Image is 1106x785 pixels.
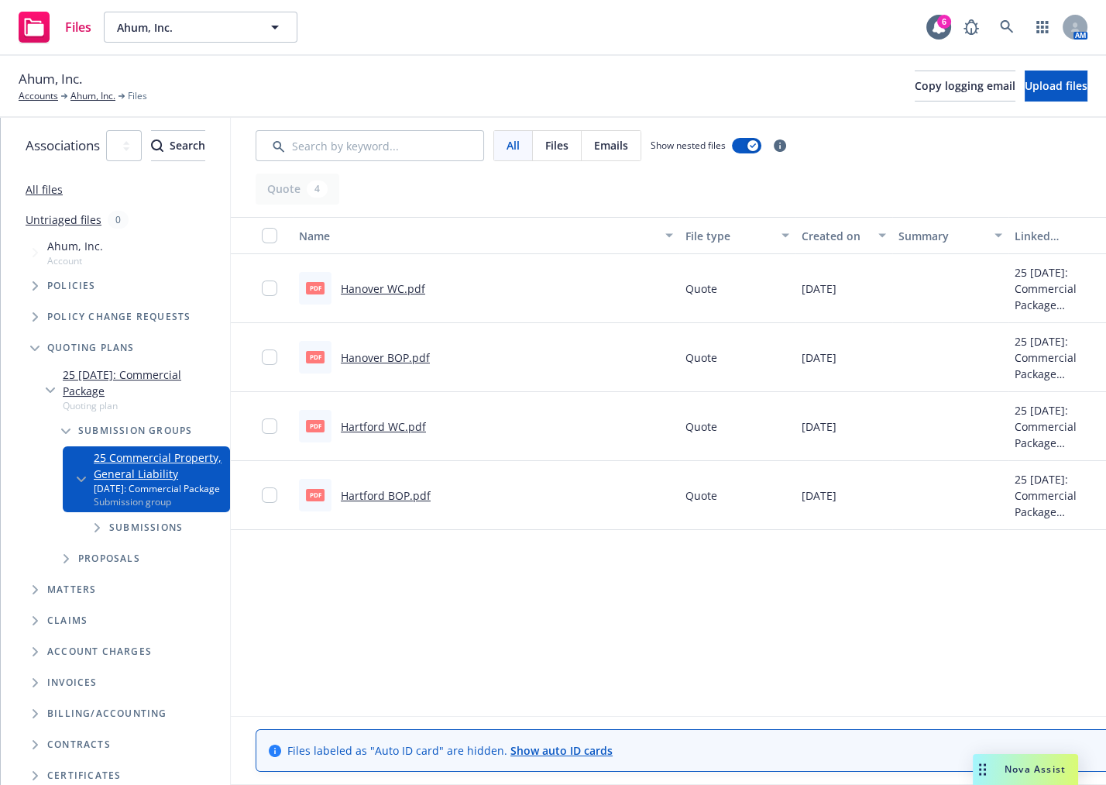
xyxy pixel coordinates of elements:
[802,281,836,297] span: [DATE]
[19,69,82,89] span: Ahum, Inc.
[78,554,140,563] span: Proposals
[94,449,224,482] a: 25 Commercial Property, General Liability
[915,78,1015,93] span: Copy logging email
[256,130,484,161] input: Search by keyword...
[47,281,96,291] span: Policies
[262,281,277,296] input: Toggle Row Selected
[1027,12,1058,43] a: Switch app
[973,754,1078,785] button: Nova Assist
[802,418,836,435] span: [DATE]
[802,487,836,504] span: [DATE]
[306,351,325,363] span: pdf
[12,5,98,49] a: Files
[956,12,987,43] a: Report a Bug
[1,235,230,698] div: Tree Example
[262,349,277,365] input: Toggle Row Selected
[128,89,147,103] span: Files
[19,89,58,103] a: Accounts
[341,281,425,296] a: Hanover WC.pdf
[47,709,167,718] span: Billing/Accounting
[685,281,717,297] span: Quote
[937,13,951,27] div: 6
[306,282,325,294] span: pdf
[507,137,520,153] span: All
[795,217,892,254] button: Created on
[1005,763,1066,776] span: Nova Assist
[151,131,205,160] div: Search
[47,254,103,267] span: Account
[151,139,163,152] svg: Search
[262,228,277,243] input: Select all
[306,420,325,432] span: pdf
[594,137,628,153] span: Emails
[117,19,251,36] span: Ahum, Inc.
[94,482,224,495] div: [DATE]: Commercial Package
[685,487,717,504] span: Quote
[802,228,869,244] div: Created on
[65,21,91,33] span: Files
[104,12,297,43] button: Ahum, Inc.
[341,419,426,434] a: Hartford WC.pdf
[109,523,183,532] span: Submissions
[47,647,152,656] span: Account charges
[973,754,992,785] div: Drag to move
[78,426,192,436] span: Submission groups
[1025,71,1087,102] button: Upload files
[287,742,613,759] span: Files labeled as "Auto ID card" are hidden.
[262,487,277,503] input: Toggle Row Selected
[63,399,224,412] span: Quoting plan
[341,488,431,503] a: Hartford BOP.pdf
[94,495,224,508] span: Submission group
[47,238,103,254] span: Ahum, Inc.
[341,350,430,365] a: Hanover BOP.pdf
[70,89,115,103] a: Ahum, Inc.
[293,217,679,254] button: Name
[26,182,63,197] a: All files
[47,343,135,353] span: Quoting plans
[545,137,568,153] span: Files
[651,139,726,152] span: Show nested files
[299,228,656,244] div: Name
[685,418,717,435] span: Quote
[510,743,613,758] a: Show auto ID cards
[47,678,98,687] span: Invoices
[802,349,836,366] span: [DATE]
[679,217,795,254] button: File type
[898,228,985,244] div: Summary
[63,367,224,399] a: 25 [DATE]: Commercial Package
[47,616,88,625] span: Claims
[991,12,1022,43] a: Search
[306,489,325,501] span: pdf
[685,349,717,366] span: Quote
[26,212,101,228] a: Untriaged files
[151,130,205,161] button: SearchSearch
[262,418,277,434] input: Toggle Row Selected
[47,585,96,594] span: Matters
[108,211,129,229] div: 0
[47,740,111,749] span: Contracts
[1025,78,1087,93] span: Upload files
[892,217,1008,254] button: Summary
[26,136,100,156] span: Associations
[47,771,121,780] span: Certificates
[47,312,191,322] span: Policy change requests
[915,71,1015,102] button: Copy logging email
[685,228,772,244] div: File type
